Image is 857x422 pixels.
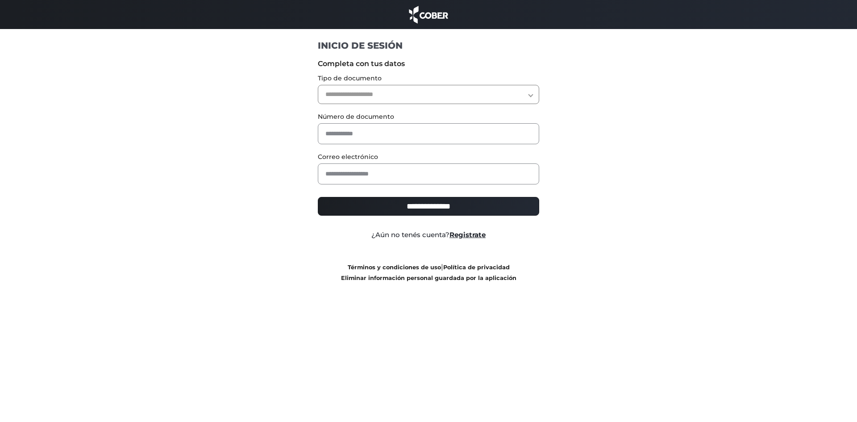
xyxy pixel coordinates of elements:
label: Tipo de documento [318,74,540,83]
a: Política de privacidad [443,264,510,271]
h1: INICIO DE SESIÓN [318,40,540,51]
label: Completa con tus datos [318,58,540,69]
a: Términos y condiciones de uso [348,264,441,271]
a: Eliminar información personal guardada por la aplicación [341,275,516,281]
label: Número de documento [318,112,540,121]
div: ¿Aún no tenés cuenta? [311,230,546,240]
a: Registrate [449,230,486,239]
img: cober_marca.png [407,4,450,25]
label: Correo electrónico [318,152,540,162]
div: | [311,262,546,283]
